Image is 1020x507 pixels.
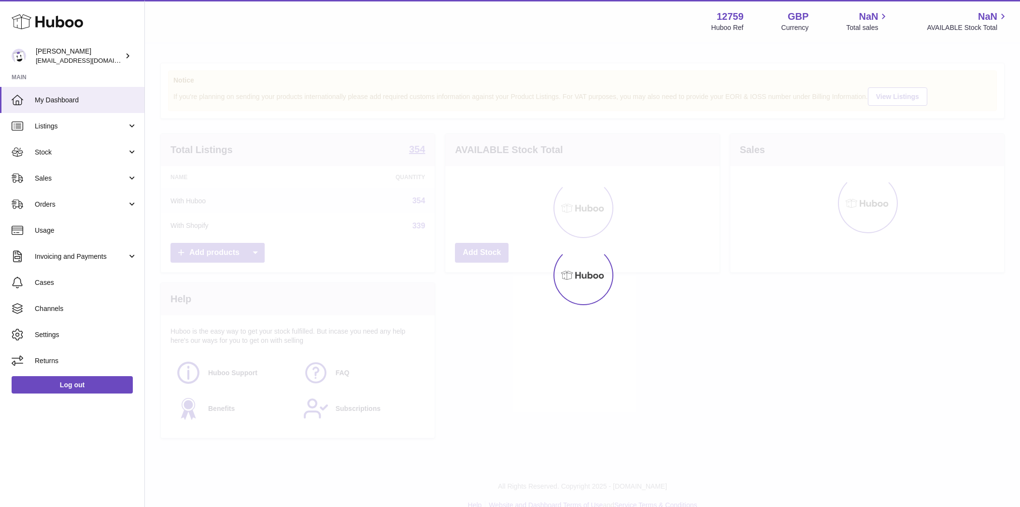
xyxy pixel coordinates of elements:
img: sofiapanwar@unndr.com [12,49,26,63]
span: Channels [35,304,137,313]
span: Listings [35,122,127,131]
a: NaN Total sales [846,10,889,32]
span: NaN [978,10,997,23]
strong: 12759 [717,10,744,23]
a: NaN AVAILABLE Stock Total [927,10,1008,32]
span: Invoicing and Payments [35,252,127,261]
span: Usage [35,226,137,235]
span: Settings [35,330,137,339]
span: AVAILABLE Stock Total [927,23,1008,32]
span: Sales [35,174,127,183]
span: Total sales [846,23,889,32]
div: Huboo Ref [711,23,744,32]
span: Orders [35,200,127,209]
a: Log out [12,376,133,394]
strong: GBP [788,10,808,23]
span: Cases [35,278,137,287]
span: [EMAIL_ADDRESS][DOMAIN_NAME] [36,56,142,64]
span: My Dashboard [35,96,137,105]
div: [PERSON_NAME] [36,47,123,65]
span: NaN [859,10,878,23]
div: Currency [781,23,809,32]
span: Stock [35,148,127,157]
span: Returns [35,356,137,366]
